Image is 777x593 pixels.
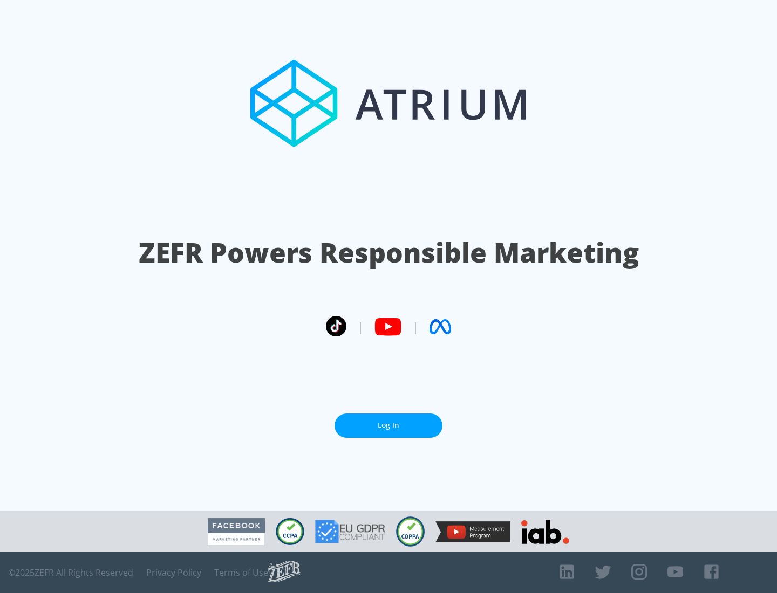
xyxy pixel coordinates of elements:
img: CCPA Compliant [276,518,304,545]
a: Log In [335,413,442,438]
span: © 2025 ZEFR All Rights Reserved [8,567,133,578]
img: COPPA Compliant [396,516,425,547]
img: GDPR Compliant [315,520,385,543]
img: IAB [521,520,569,544]
span: | [412,319,419,335]
img: YouTube Measurement Program [435,521,510,542]
span: | [357,319,364,335]
a: Privacy Policy [146,567,201,578]
h1: ZEFR Powers Responsible Marketing [139,234,639,271]
img: Facebook Marketing Partner [208,518,265,546]
a: Terms of Use [214,567,268,578]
